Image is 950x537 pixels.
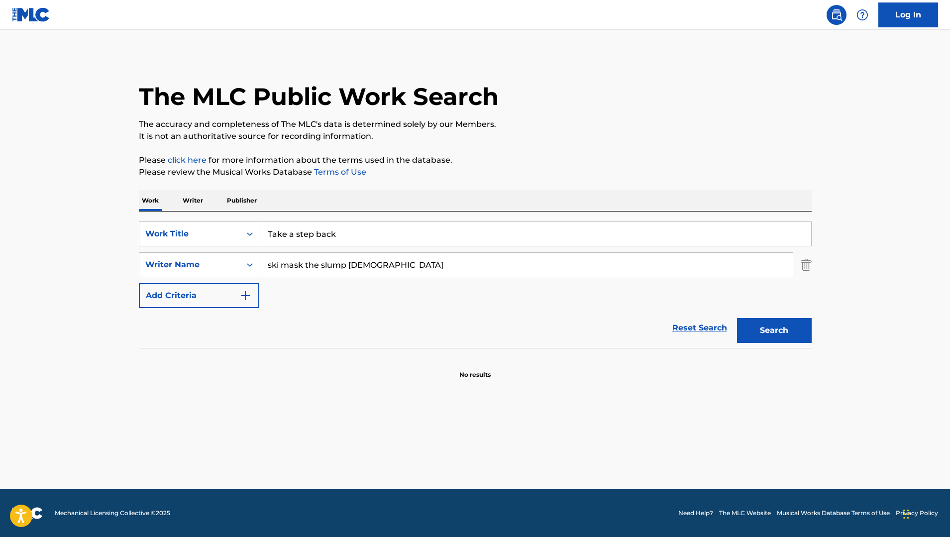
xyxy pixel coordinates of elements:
a: Public Search [827,5,846,25]
a: Terms of Use [312,167,366,177]
p: Writer [180,190,206,211]
img: MLC Logo [12,7,50,22]
iframe: Chat Widget [900,489,950,537]
a: Log In [878,2,938,27]
span: Mechanical Licensing Collective © 2025 [55,509,170,518]
p: The accuracy and completeness of The MLC's data is determined solely by our Members. [139,118,812,130]
div: Work Title [145,228,235,240]
p: It is not an authoritative source for recording information. [139,130,812,142]
img: help [856,9,868,21]
p: Please for more information about the terms used in the database. [139,154,812,166]
a: click here [168,155,207,165]
p: Publisher [224,190,260,211]
p: No results [459,358,491,379]
div: Writer Name [145,259,235,271]
button: Search [737,318,812,343]
a: Need Help? [678,509,713,518]
p: Please review the Musical Works Database [139,166,812,178]
div: Drag [903,499,909,529]
h1: The MLC Public Work Search [139,82,499,111]
a: The MLC Website [719,509,771,518]
img: logo [12,507,43,519]
form: Search Form [139,221,812,348]
a: Musical Works Database Terms of Use [777,509,890,518]
div: Help [852,5,872,25]
p: Work [139,190,162,211]
img: Delete Criterion [801,252,812,277]
button: Add Criteria [139,283,259,308]
img: 9d2ae6d4665cec9f34b9.svg [239,290,251,302]
a: Reset Search [667,317,732,339]
img: search [831,9,843,21]
a: Privacy Policy [896,509,938,518]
